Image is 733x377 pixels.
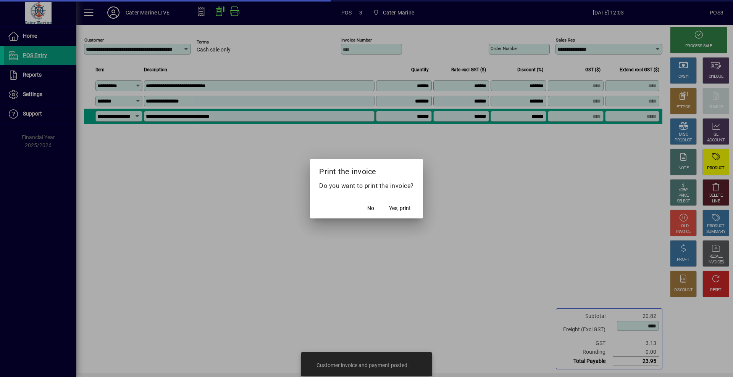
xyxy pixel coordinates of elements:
h2: Print the invoice [310,159,423,181]
button: Yes, print [386,202,414,215]
span: No [367,204,374,212]
button: No [358,202,383,215]
span: Yes, print [389,204,411,212]
p: Do you want to print the invoice? [319,181,414,191]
